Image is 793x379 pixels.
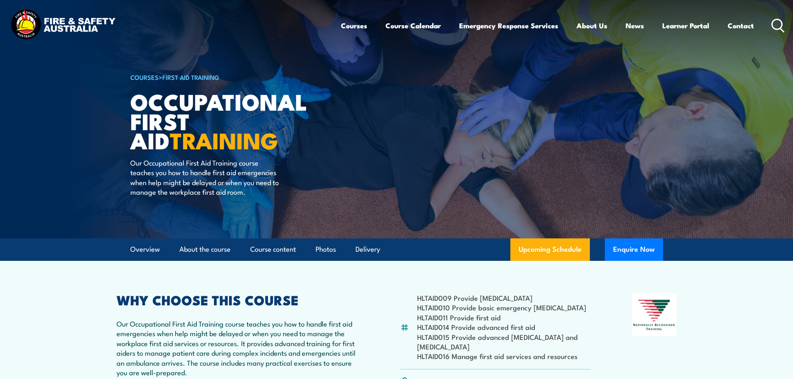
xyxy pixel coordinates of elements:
li: HLTAID011 Provide first aid [417,312,592,322]
a: Upcoming Schedule [510,238,590,261]
h2: WHY CHOOSE THIS COURSE [117,294,360,305]
a: Overview [130,238,160,260]
a: Emergency Response Services [459,15,558,37]
li: HLTAID016 Manage first aid services and resources [417,351,592,361]
a: News [626,15,644,37]
h6: > [130,72,336,82]
a: Course content [250,238,296,260]
p: Our Occupational First Aid Training course teaches you how to handle first aid emergencies when h... [130,158,282,197]
a: Photos [316,238,336,260]
p: Our Occupational First Aid Training course teaches you how to handle first aid emergencies when h... [117,319,360,377]
a: Courses [341,15,367,37]
li: HLTAID009 Provide [MEDICAL_DATA] [417,293,592,302]
a: First Aid Training [162,72,219,82]
a: Learner Portal [662,15,709,37]
strong: TRAINING [170,122,278,157]
a: About Us [577,15,607,37]
h1: Occupational First Aid [130,92,336,150]
a: Contact [728,15,754,37]
a: About the course [179,238,231,260]
li: HLTAID014 Provide advanced first aid [417,322,592,332]
button: Enquire Now [605,238,663,261]
img: Nationally Recognised Training logo. [632,294,677,336]
a: COURSES [130,72,159,82]
li: HLTAID015 Provide advanced [MEDICAL_DATA] and [MEDICAL_DATA] [417,332,592,352]
li: HLTAID010 Provide basic emergency [MEDICAL_DATA] [417,302,592,312]
a: Course Calendar [385,15,441,37]
a: Delivery [355,238,380,260]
